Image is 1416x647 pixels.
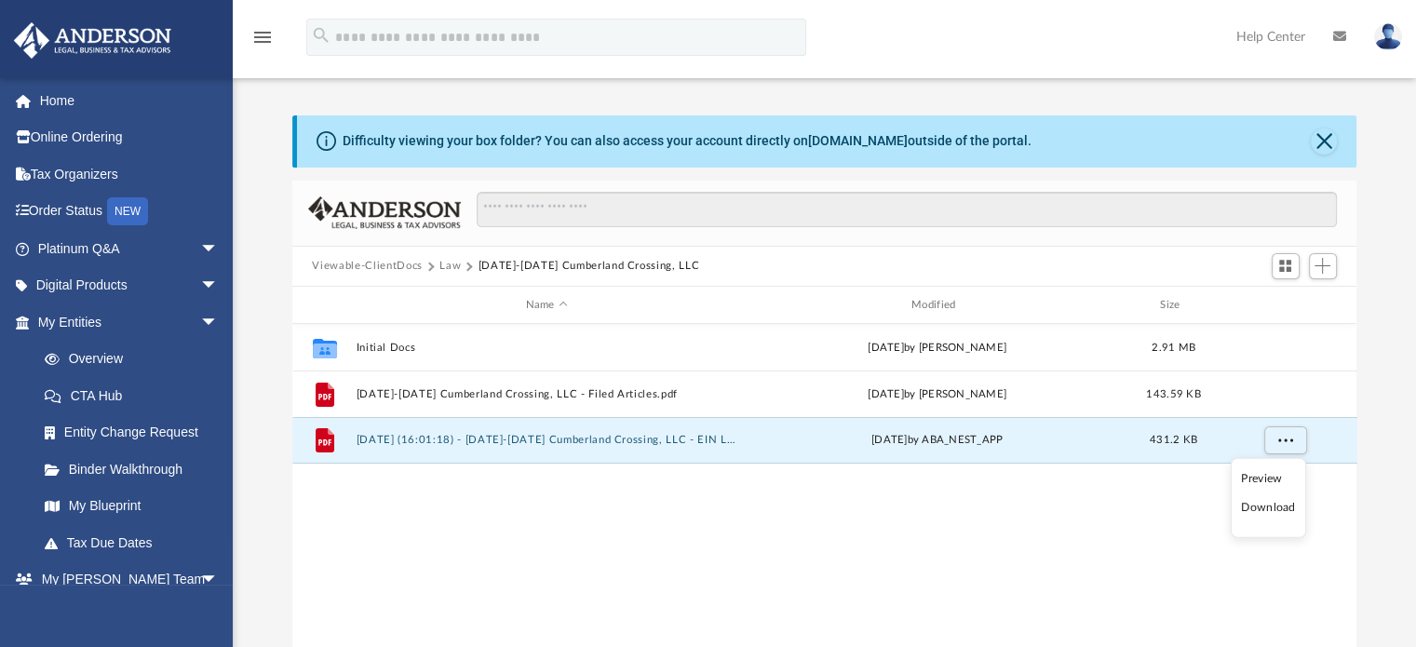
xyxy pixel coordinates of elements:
[478,258,699,275] button: [DATE]-[DATE] Cumberland Crossing, LLC
[200,561,237,600] span: arrow_drop_down
[1136,297,1210,314] div: Size
[1149,436,1196,446] span: 431.2 KB
[200,230,237,268] span: arrow_drop_down
[1272,253,1300,279] button: Switch to Grid View
[1241,498,1295,518] li: Download
[26,488,237,525] a: My Blueprint
[746,340,1127,357] div: [DATE] by [PERSON_NAME]
[13,119,247,156] a: Online Ordering
[200,303,237,342] span: arrow_drop_down
[251,35,274,48] a: menu
[746,297,1128,314] div: Modified
[311,25,331,46] i: search
[13,267,247,304] a: Digital Productsarrow_drop_down
[1309,253,1337,279] button: Add
[13,230,247,267] a: Platinum Q&Aarrow_drop_down
[13,155,247,193] a: Tax Organizers
[312,258,422,275] button: Viewable-ClientDocs
[356,435,737,447] button: [DATE] (16:01:18) - [DATE]-[DATE] Cumberland Crossing, LLC - EIN Letter from IRS.pdf
[8,22,177,59] img: Anderson Advisors Platinum Portal
[13,193,247,231] a: Order StatusNEW
[200,267,237,305] span: arrow_drop_down
[746,386,1127,403] div: [DATE] by [PERSON_NAME]
[1263,427,1306,455] button: More options
[1231,458,1306,538] ul: More options
[1146,389,1200,399] span: 143.59 KB
[26,414,247,452] a: Entity Change Request
[1152,343,1195,353] span: 2.91 MB
[13,303,247,341] a: My Entitiesarrow_drop_down
[13,561,237,599] a: My [PERSON_NAME] Teamarrow_drop_down
[1374,23,1402,50] img: User Pic
[808,133,908,148] a: [DOMAIN_NAME]
[439,258,461,275] button: Law
[26,341,247,378] a: Overview
[251,26,274,48] i: menu
[26,451,247,488] a: Binder Walkthrough
[477,192,1336,227] input: Search files and folders
[356,388,737,400] button: [DATE]-[DATE] Cumberland Crossing, LLC - Filed Articles.pdf
[356,342,737,354] button: Initial Docs
[26,377,247,414] a: CTA Hub
[107,197,148,225] div: NEW
[1241,469,1295,489] li: Preview
[26,524,247,561] a: Tax Due Dates
[746,433,1127,450] div: [DATE] by ABA_NEST_APP
[13,82,247,119] a: Home
[300,297,346,314] div: id
[1311,128,1337,155] button: Close
[355,297,737,314] div: Name
[1219,297,1349,314] div: id
[343,131,1032,151] div: Difficulty viewing your box folder? You can also access your account directly on outside of the p...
